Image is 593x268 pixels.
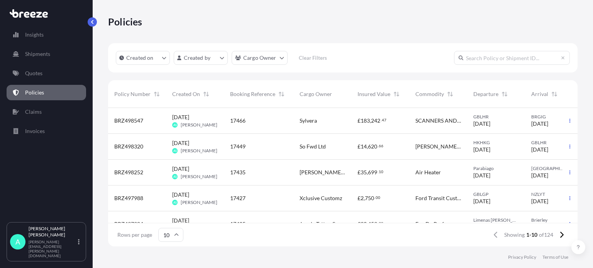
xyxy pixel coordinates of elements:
[415,117,461,125] span: SCANNERS AND EQUIPMENT
[7,27,86,42] a: Insights
[300,143,326,150] span: So Fwd Ltd
[357,170,361,175] span: £
[29,239,76,258] p: [PERSON_NAME][EMAIL_ADDRESS][PERSON_NAME][DOMAIN_NAME]
[291,52,335,64] button: Clear Filters
[7,123,86,139] a: Invoices
[473,90,498,98] span: Departure
[15,238,20,246] span: A
[184,54,211,62] p: Created by
[357,221,361,227] span: £
[114,220,143,228] span: BRZ497984
[550,89,559,99] button: Sort
[7,104,86,120] a: Claims
[117,231,152,239] span: Rows per page
[542,254,568,260] a: Terms of Use
[230,169,246,176] span: 17435
[25,69,42,77] p: Quotes
[232,51,288,65] button: cargoOwner Filter options
[173,121,177,129] span: AS
[415,220,452,228] span: Eau De Parfum
[114,143,143,150] span: BRZ498320
[415,169,441,176] span: Air Heater
[473,165,519,172] span: Parabiago
[365,196,374,201] span: 750
[473,217,519,223] span: Limenas [PERSON_NAME]
[230,117,246,125] span: 17466
[25,31,44,39] p: Insights
[370,118,371,123] span: ,
[357,144,361,149] span: £
[473,120,490,128] span: [DATE]
[382,119,386,121] span: 47
[361,221,367,227] span: 20
[368,170,377,175] span: 699
[357,196,361,201] span: £
[504,231,525,239] span: Showing
[376,196,380,199] span: 00
[378,222,378,225] span: .
[531,114,565,120] span: BRGIG
[173,147,177,155] span: AS
[500,89,509,99] button: Sort
[454,51,570,65] input: Search Policy or Shipment ID...
[29,226,76,238] p: [PERSON_NAME] [PERSON_NAME]
[415,90,444,98] span: Commodity
[25,108,42,116] p: Claims
[531,191,565,197] span: NZLYT
[299,54,327,62] p: Clear Filters
[114,169,143,176] span: BRZ498252
[392,89,401,99] button: Sort
[379,145,383,147] span: 66
[172,191,189,199] span: [DATE]
[181,148,217,154] span: [PERSON_NAME]
[230,143,246,150] span: 17449
[361,196,364,201] span: 2
[361,170,367,175] span: 35
[300,169,345,176] span: [PERSON_NAME] Corporation Ltd
[277,89,286,99] button: Sort
[368,144,377,149] span: 620
[126,54,154,62] p: Created on
[114,194,143,202] span: BRZ497988
[361,144,367,149] span: 14
[172,165,189,173] span: [DATE]
[300,117,317,125] span: Sylvera
[531,120,548,128] span: [DATE]
[7,46,86,62] a: Shipments
[531,217,565,223] span: Brierley
[202,89,211,99] button: Sort
[357,118,361,123] span: £
[415,143,461,150] span: [PERSON_NAME] Advanced Night Repair Complex
[172,139,189,147] span: [DATE]
[230,220,246,228] span: 17425
[531,165,565,172] span: [GEOGRAPHIC_DATA]
[7,85,86,100] a: Policies
[531,172,548,179] span: [DATE]
[539,231,553,239] span: of 124
[300,194,342,202] span: Xclusive Customz
[473,114,519,120] span: GBLHR
[473,146,490,153] span: [DATE]
[300,90,332,98] span: Cargo Owner
[473,197,490,205] span: [DATE]
[473,191,519,197] span: GBLGP
[381,119,381,121] span: .
[378,145,378,147] span: .
[508,254,536,260] a: Privacy Policy
[25,127,45,135] p: Invoices
[181,174,217,180] span: [PERSON_NAME]
[172,90,200,98] span: Created On
[243,54,276,62] p: Cargo Owner
[174,51,228,65] button: createdBy Filter options
[116,51,170,65] button: createdOn Filter options
[181,199,217,206] span: [PERSON_NAME]
[364,196,365,201] span: ,
[173,173,177,180] span: AS
[374,196,375,199] span: .
[379,222,383,225] span: 38
[526,231,537,239] span: 1-10
[531,140,565,146] span: GBLHR
[379,170,383,173] span: 10
[172,217,189,224] span: [DATE]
